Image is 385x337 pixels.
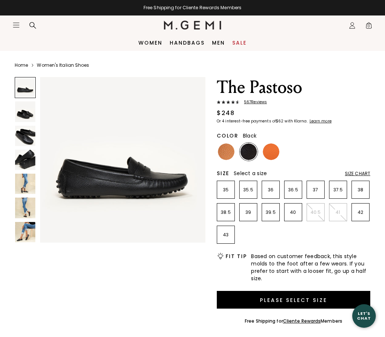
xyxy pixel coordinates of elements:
p: 35 [217,187,234,193]
a: Learn more [309,119,332,124]
img: The Pastoso [15,198,35,218]
img: The Pastoso [40,77,205,243]
img: The Pastoso [15,174,35,194]
p: 39 [240,209,257,215]
div: Free Shipping for Members [245,318,342,324]
p: 43 [217,232,234,238]
p: 40 [285,209,302,215]
p: 36.5 [285,187,302,193]
div: Size Chart [345,171,370,177]
p: 37 [307,187,324,193]
h2: Size [217,170,229,176]
p: 41 [329,209,347,215]
h1: The Pastoso [217,77,370,98]
span: Black [243,132,257,139]
klarna-placement-style-body: Or 4 interest-free payments of [217,118,276,124]
p: 38 [352,187,369,193]
h2: Fit Tip [226,253,247,259]
p: 35.5 [240,187,257,193]
img: M.Gemi [164,21,222,29]
button: Please select size [217,291,370,309]
img: The Pastoso [15,222,35,242]
span: 567 Review s [240,100,267,104]
p: 36 [262,187,279,193]
a: Women [138,40,162,46]
a: Sale [232,40,247,46]
img: The Pastoso [15,101,35,122]
p: 40.5 [307,209,324,215]
a: Handbags [170,40,205,46]
p: 42 [352,209,369,215]
span: Based on customer feedback, this style molds to the foot after a few wears. If you prefer to star... [251,253,370,282]
button: Open site menu [13,21,20,29]
klarna-placement-style-body: with Klarna [285,118,308,124]
p: 37.5 [329,187,347,193]
div: Let's Chat [352,311,376,320]
a: Home [15,62,28,68]
klarna-placement-style-cta: Learn more [310,118,332,124]
p: 38.5 [217,209,234,215]
klarna-placement-style-amount: $62 [276,118,283,124]
div: $248 [217,109,234,118]
img: Orangina [263,143,279,160]
p: 39.5 [262,209,279,215]
span: Select a size [234,170,267,177]
img: Tan [218,143,234,160]
span: 0 [365,23,372,31]
img: Black [240,143,257,160]
h2: Color [217,133,239,139]
a: 567Reviews [217,100,370,106]
img: The Pastoso [15,126,35,146]
a: Cliente Rewards [283,318,321,324]
img: The Pastoso [15,150,35,170]
a: Men [212,40,225,46]
a: Women's Italian Shoes [37,62,89,68]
